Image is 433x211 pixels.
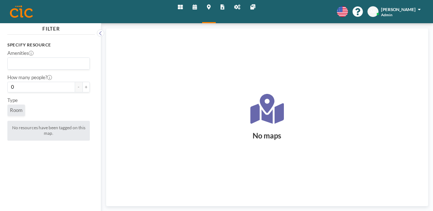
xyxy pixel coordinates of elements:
[7,74,52,81] label: How many people?
[8,58,89,69] div: Search for option
[381,7,416,12] span: [PERSON_NAME]
[8,59,85,67] input: Search for option
[82,82,90,92] button: +
[7,121,90,141] div: No resources have been tagged on this map.
[370,9,376,14] span: AB
[7,50,34,56] label: Amenities
[7,42,90,48] h3: Specify resource
[7,23,95,32] h4: FILTER
[10,6,33,18] img: organization-logo
[10,107,22,113] span: Room
[7,97,18,103] label: Type
[253,131,281,140] h2: No maps
[75,82,82,92] button: -
[381,13,392,17] span: Admin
